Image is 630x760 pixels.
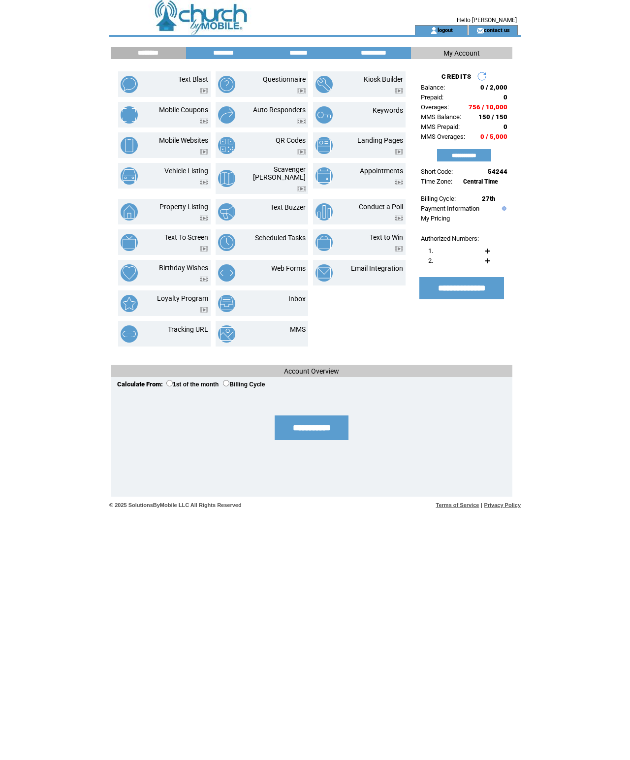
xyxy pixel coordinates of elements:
a: Text Blast [178,75,208,83]
img: contact_us_icon.gif [476,27,484,34]
a: Mobile Coupons [159,106,208,114]
label: Billing Cycle [223,381,265,388]
img: video.png [395,216,403,221]
img: help.gif [500,206,506,211]
span: 54244 [488,168,507,175]
img: text-to-screen.png [121,234,138,251]
img: web-forms.png [218,264,235,282]
span: Hello [PERSON_NAME] [457,17,517,24]
img: vehicle-listing.png [121,167,138,185]
span: Overages: [421,103,449,111]
span: CREDITS [441,73,472,80]
span: 2. [428,257,433,264]
a: Text to Win [370,233,403,241]
a: Property Listing [159,203,208,211]
span: Balance: [421,84,445,91]
img: video.png [200,246,208,252]
a: My Pricing [421,215,450,222]
a: MMS [290,325,306,333]
img: text-blast.png [121,76,138,93]
span: Billing Cycle: [421,195,456,202]
span: MMS Balance: [421,113,461,121]
img: video.png [297,88,306,94]
a: Conduct a Poll [359,203,403,211]
img: video.png [297,149,306,155]
img: birthday-wishes.png [121,264,138,282]
a: Web Forms [271,264,306,272]
span: Account Overview [284,367,339,375]
span: 1. [428,247,433,254]
span: MMS Overages: [421,133,465,140]
a: Auto Responders [253,106,306,114]
img: mobile-coupons.png [121,106,138,124]
input: 1st of the month [166,380,173,386]
span: 756 / 10,000 [469,103,507,111]
a: Appointments [360,167,403,175]
input: Billing Cycle [223,380,229,386]
span: Calculate From: [117,380,163,388]
span: © 2025 SolutionsByMobile LLC All Rights Reserved [109,502,242,508]
span: MMS Prepaid: [421,123,460,130]
img: mms.png [218,325,235,343]
img: appointments.png [315,167,333,185]
span: 0 / 5,000 [480,133,507,140]
span: 0 / 2,000 [480,84,507,91]
span: 27th [482,195,495,202]
a: contact us [484,27,510,33]
span: 0 [504,123,507,130]
span: Central Time [463,178,498,185]
span: Prepaid: [421,94,443,101]
a: Mobile Websites [159,136,208,144]
a: Kiosk Builder [364,75,403,83]
a: Text To Screen [164,233,208,241]
img: questionnaire.png [218,76,235,93]
img: video.png [297,119,306,124]
a: Vehicle Listing [164,167,208,175]
img: mobile-websites.png [121,137,138,154]
a: Payment Information [421,205,479,212]
img: video.png [395,88,403,94]
img: video.png [395,246,403,252]
img: video.png [395,149,403,155]
img: keywords.png [315,106,333,124]
a: Text Buzzer [270,203,306,211]
span: Short Code: [421,168,453,175]
img: kiosk-builder.png [315,76,333,93]
img: video.png [200,180,208,185]
a: Keywords [373,106,403,114]
img: video.png [297,186,306,191]
img: video.png [200,88,208,94]
span: 0 [504,94,507,101]
a: Privacy Policy [484,502,521,508]
img: qr-codes.png [218,137,235,154]
a: Landing Pages [357,136,403,144]
a: Email Integration [351,264,403,272]
img: video.png [395,180,403,185]
img: scheduled-tasks.png [218,234,235,251]
img: text-to-win.png [315,234,333,251]
span: | [481,502,482,508]
img: landing-pages.png [315,137,333,154]
img: inbox.png [218,295,235,312]
img: account_icon.gif [430,27,438,34]
a: Birthday Wishes [159,264,208,272]
a: logout [438,27,453,33]
img: tracking-url.png [121,325,138,343]
span: 150 / 150 [478,113,507,121]
img: video.png [200,307,208,313]
span: Time Zone: [421,178,452,185]
img: conduct-a-poll.png [315,203,333,221]
img: video.png [200,149,208,155]
img: video.png [200,216,208,221]
a: Questionnaire [263,75,306,83]
img: video.png [200,277,208,282]
label: 1st of the month [166,381,219,388]
a: Inbox [288,295,306,303]
a: QR Codes [276,136,306,144]
img: email-integration.png [315,264,333,282]
img: property-listing.png [121,203,138,221]
img: scavenger-hunt.png [218,170,235,187]
a: Scavenger [PERSON_NAME] [253,165,306,181]
a: Tracking URL [168,325,208,333]
a: Terms of Service [436,502,479,508]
